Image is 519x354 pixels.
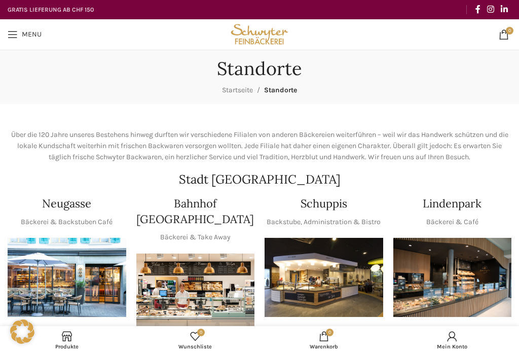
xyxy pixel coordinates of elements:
[423,196,481,211] h4: Lindenpark
[494,24,514,45] a: 0
[8,129,511,163] p: Über die 120 Jahre unseres Bestehens hinweg durften wir verschiedene Filialen von anderen Bäckere...
[484,2,497,17] a: Instagram social link
[301,196,347,211] h4: Schuppis
[8,173,511,186] h2: Stadt [GEOGRAPHIC_DATA]
[229,19,291,50] img: Bäckerei Schwyter
[426,217,478,228] p: Bäckerei & Café
[3,329,131,351] a: Produkte
[506,27,513,34] span: 0
[326,329,333,336] span: 0
[136,343,255,350] span: Wunschliste
[8,6,94,13] strong: GRATIS LIEFERUNG AB CHF 150
[222,86,253,94] a: Startseite
[393,238,512,317] div: 1 / 1
[136,254,255,333] img: Bahnhof St. Gallen
[42,196,91,211] h4: Neugasse
[3,24,47,45] a: Open mobile menu
[229,29,291,38] a: Site logo
[8,343,126,350] span: Produkte
[259,329,388,351] div: My cart
[265,238,383,317] img: 150130-Schwyter-013
[472,2,484,17] a: Facebook social link
[160,232,231,243] p: Bäckerei & Take Away
[265,343,383,350] span: Warenkorb
[498,2,511,17] a: Linkedin social link
[197,329,205,336] span: 0
[136,196,255,227] h4: Bahnhof [GEOGRAPHIC_DATA]
[217,58,302,80] h1: Standorte
[265,238,383,317] div: 1 / 1
[131,329,260,351] a: 0 Wunschliste
[393,343,512,350] span: Mein Konto
[388,329,517,351] a: Mein Konto
[267,217,381,228] p: Backstube, Administration & Bistro
[22,31,42,38] span: Menu
[21,217,113,228] p: Bäckerei & Backstuben Café
[259,329,388,351] a: 0 Warenkorb
[393,238,512,317] img: 017-e1571925257345
[8,238,126,317] img: Neugasse
[136,254,255,333] div: 1 / 1
[264,86,297,94] span: Standorte
[8,238,126,317] div: 1 / 1
[131,329,260,351] div: Meine Wunschliste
